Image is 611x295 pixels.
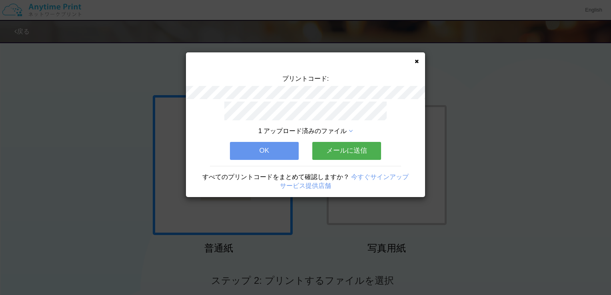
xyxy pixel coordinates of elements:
[312,142,381,159] button: メールに送信
[282,75,329,82] span: プリントコード:
[202,173,349,180] span: すべてのプリントコードをまとめて確認しますか？
[351,173,409,180] a: 今すぐサインアップ
[280,182,331,189] a: サービス提供店舗
[258,128,347,134] span: 1 アップロード済みのファイル
[230,142,299,159] button: OK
